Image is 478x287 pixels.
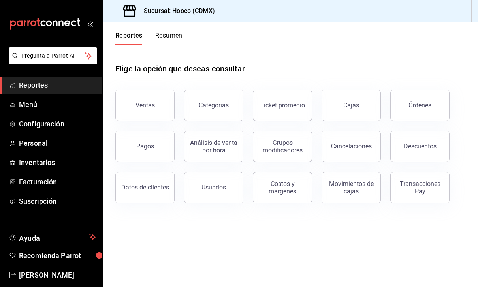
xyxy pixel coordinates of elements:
[19,232,86,242] span: Ayuda
[327,180,376,195] div: Movimientos de cajas
[201,184,226,191] div: Usuarios
[115,32,143,45] button: Reportes
[6,57,97,66] a: Pregunta a Parrot AI
[253,172,312,203] button: Costos y márgenes
[115,90,175,121] button: Ventas
[19,196,96,206] span: Suscripción
[343,101,359,109] div: Cajas
[19,176,96,187] span: Facturación
[390,131,450,162] button: Descuentos
[184,90,243,121] button: Categorías
[184,131,243,162] button: Análisis de venta por hora
[9,47,97,64] button: Pregunta a Parrot AI
[258,139,307,154] div: Grupos modificadores
[21,52,85,60] span: Pregunta a Parrot AI
[404,143,437,150] div: Descuentos
[184,172,243,203] button: Usuarios
[408,101,431,109] div: Órdenes
[390,90,450,121] button: Órdenes
[395,180,444,195] div: Transacciones Pay
[155,32,183,45] button: Resumen
[260,101,305,109] div: Ticket promedio
[189,139,238,154] div: Análisis de venta por hora
[87,21,93,27] button: open_drawer_menu
[115,32,183,45] div: navigation tabs
[135,101,155,109] div: Ventas
[121,184,169,191] div: Datos de clientes
[115,63,245,75] h1: Elige la opción que deseas consultar
[19,138,96,148] span: Personal
[19,157,96,168] span: Inventarios
[253,90,312,121] button: Ticket promedio
[199,101,229,109] div: Categorías
[258,180,307,195] div: Costos y márgenes
[115,172,175,203] button: Datos de clientes
[136,143,154,150] div: Pagos
[19,250,96,261] span: Recomienda Parrot
[390,172,450,203] button: Transacciones Pay
[19,118,96,129] span: Configuración
[19,80,96,90] span: Reportes
[322,90,381,121] button: Cajas
[19,270,96,280] span: [PERSON_NAME]
[322,172,381,203] button: Movimientos de cajas
[322,131,381,162] button: Cancelaciones
[253,131,312,162] button: Grupos modificadores
[19,99,96,110] span: Menú
[115,131,175,162] button: Pagos
[137,6,215,16] h3: Sucursal: Hooco (CDMX)
[331,143,372,150] div: Cancelaciones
